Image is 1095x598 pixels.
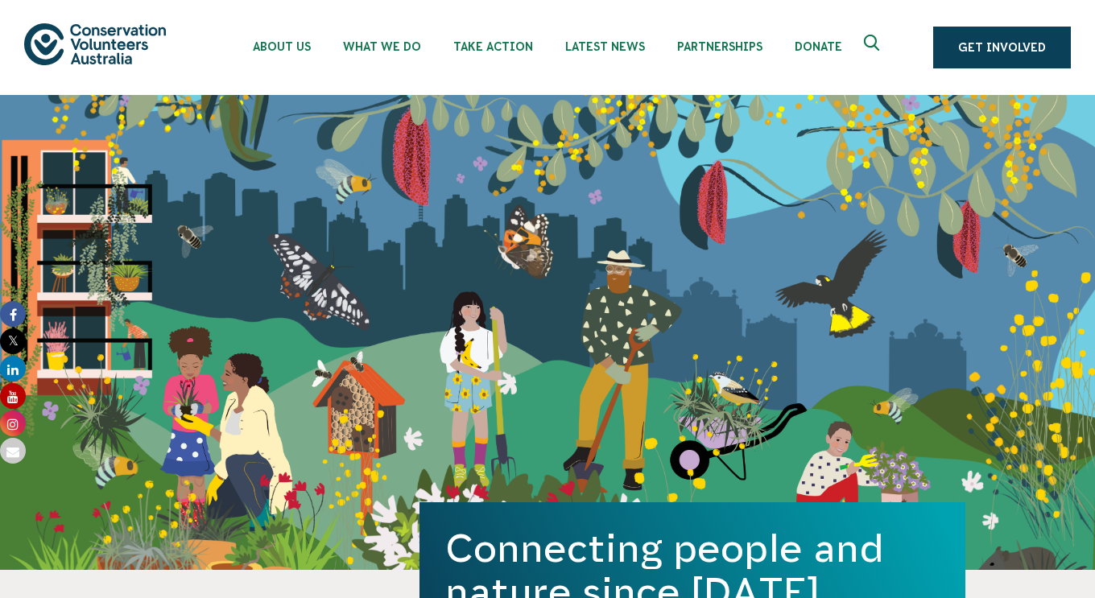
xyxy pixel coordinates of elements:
[795,40,842,53] span: Donate
[453,40,533,53] span: Take Action
[343,40,421,53] span: What We Do
[864,35,884,60] span: Expand search box
[933,27,1071,68] a: Get Involved
[565,40,645,53] span: Latest News
[24,23,166,64] img: logo.svg
[253,40,311,53] span: About Us
[854,28,893,67] button: Expand search box Close search box
[677,40,762,53] span: Partnerships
